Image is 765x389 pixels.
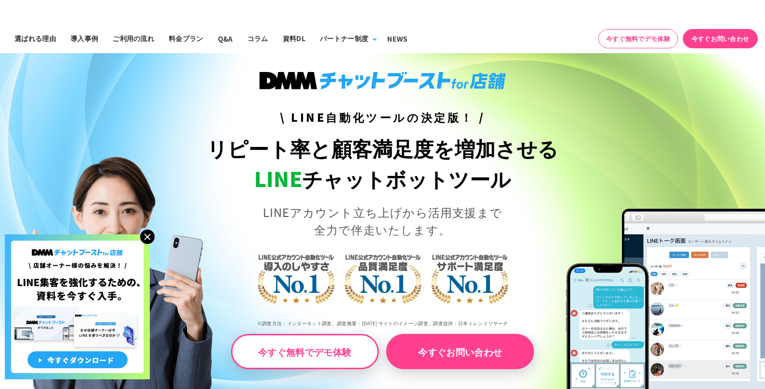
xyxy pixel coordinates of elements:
p: ※調査方法：インターネット調査、調査概要：[DATE] サイトのイメージ調査、調査提供：日本トレンドリサーチ [191,313,574,334]
a: NEWS [380,24,415,53]
a: 今すぐお問い合わせ [386,334,534,369]
img: LINE公式アカウント自動化ツール導入のしやすさNo.1｜LINE公式アカウント自動化ツール品質満足度No.1｜LINE公式アカウント自動化ツールサポート満足度No.1 [226,216,540,337]
h1: リピート率と顧客満足度を増加させる チャットボットツール [191,133,574,194]
a: 今すぐお問い合わせ [683,29,758,48]
a: コラム [240,24,275,53]
a: 料金プラン [161,24,211,53]
a: 導入事例 [63,24,105,53]
p: LINEアカウント立ち上げから活用支援まで 全力で伴走いたします。 [191,203,574,238]
a: 資料DL [275,24,313,53]
a: Q&A [211,24,240,53]
span: LINE [254,163,302,193]
img: 店舗オーナー様の悩みを解決!LINE集客を狂化するための資料を今すぐ入手! [5,234,150,379]
a: 今すぐ無料でデモ体験 [231,334,379,369]
h3: \ LINE自動化ツールの決定版！ / [191,109,574,126]
a: 今すぐ無料でデモ体験 [598,29,678,48]
a: 店舗オーナー様の悩みを解決!LINE集客を狂化するための資料を今すぐ入手! [5,234,150,246]
a: ご利用の流れ [105,24,161,53]
div: パートナー制度 [320,33,368,43]
a: 選ばれる理由 [7,24,63,53]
